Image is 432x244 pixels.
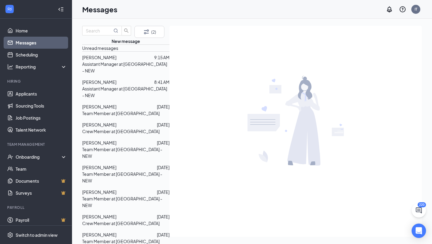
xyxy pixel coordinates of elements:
[122,28,131,33] span: search
[82,85,169,99] p: Assistant Manager at [GEOGRAPHIC_DATA] - NEW
[412,203,426,218] button: ChatActive
[82,140,116,145] span: [PERSON_NAME]
[82,232,116,237] span: [PERSON_NAME]
[58,6,64,12] svg: Collapse
[112,38,140,44] button: New message
[82,45,118,51] span: Unread messages
[82,146,169,159] p: Team Member at [GEOGRAPHIC_DATA] - NEW
[16,154,62,160] div: Onboarding
[16,49,67,61] a: Scheduling
[16,187,67,199] a: SurveysCrown
[16,163,67,175] a: Team
[154,54,169,61] p: 9:15 AM
[418,202,426,207] div: 220
[82,110,160,117] p: Team Member at [GEOGRAPHIC_DATA]
[82,61,169,74] p: Assistant Manager at [GEOGRAPHIC_DATA] - NEW
[82,189,116,195] span: [PERSON_NAME]
[134,26,164,38] button: Filter (2)
[7,232,13,238] svg: Settings
[386,6,393,13] svg: Notifications
[157,164,169,171] p: [DATE]
[16,64,67,70] div: Reporting
[113,28,118,33] svg: MagnifyingGlass
[16,100,67,112] a: Sourcing Tools
[157,103,169,110] p: [DATE]
[157,213,169,220] p: [DATE]
[82,122,116,127] span: [PERSON_NAME]
[16,214,67,226] a: PayrollCrown
[157,121,169,128] p: [DATE]
[157,189,169,195] p: [DATE]
[82,214,116,219] span: [PERSON_NAME]
[16,175,67,187] a: DocumentsCrown
[82,104,116,109] span: [PERSON_NAME]
[143,28,150,35] svg: Filter
[121,26,131,35] button: search
[82,4,117,14] h1: Messages
[154,79,169,85] p: 8:41 AM
[82,195,169,209] p: Team Member at [GEOGRAPHIC_DATA] - NEW
[16,232,58,238] div: Switch to admin view
[7,64,13,70] svg: Analysis
[16,37,67,49] a: Messages
[415,7,417,12] div: IT
[16,124,67,136] a: Talent Network
[16,88,67,100] a: Applicants
[7,79,66,84] div: Hiring
[7,154,13,160] svg: UserCheck
[412,224,426,238] div: Open Intercom Messenger
[82,165,116,170] span: [PERSON_NAME]
[7,205,66,210] div: Payroll
[16,112,67,124] a: Job Postings
[82,220,160,227] p: Crew Member at [GEOGRAPHIC_DATA]
[82,55,116,60] span: [PERSON_NAME]
[157,231,169,238] p: [DATE]
[7,6,13,12] svg: WorkstreamLogo
[82,79,116,85] span: [PERSON_NAME]
[82,128,160,135] p: Crew Member at [GEOGRAPHIC_DATA]
[86,27,112,34] input: Search
[157,139,169,146] p: [DATE]
[7,142,66,147] div: Team Management
[82,171,169,184] p: Team Member at [GEOGRAPHIC_DATA] - NEW
[415,207,422,214] svg: ChatActive
[16,25,67,37] a: Home
[399,6,406,13] svg: QuestionInfo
